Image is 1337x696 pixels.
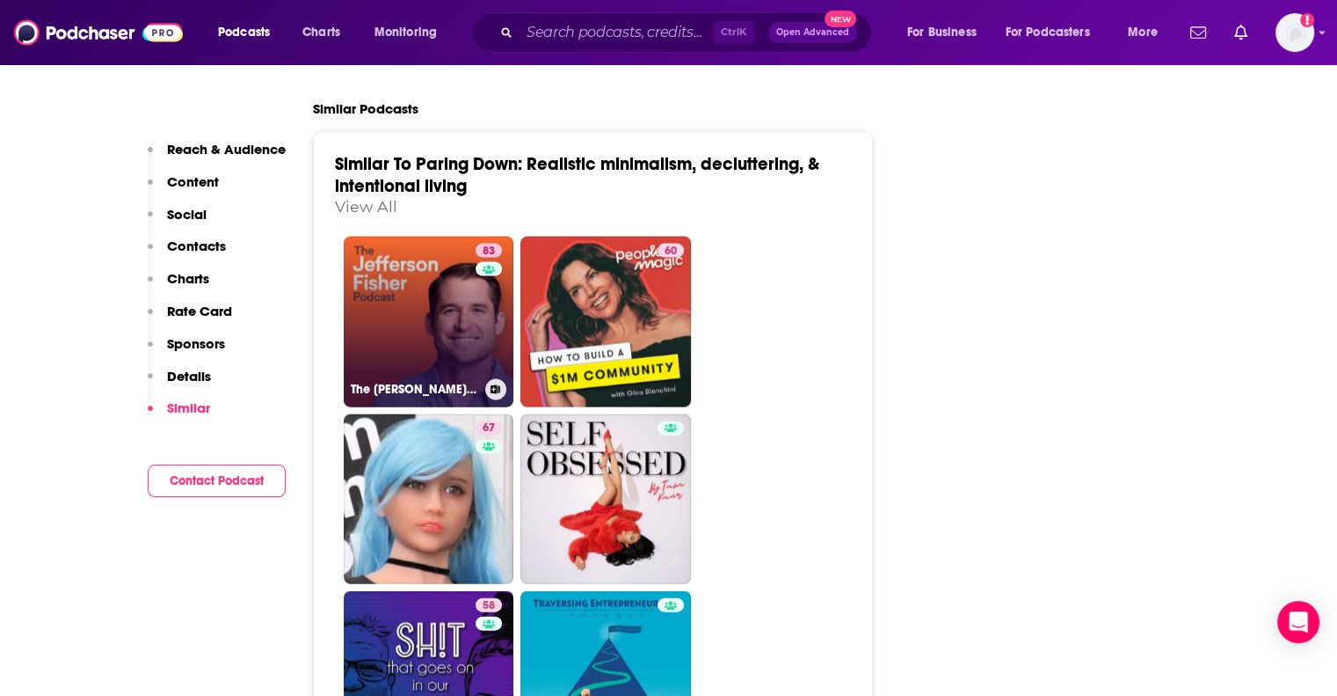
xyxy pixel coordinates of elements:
[148,303,232,335] button: Rate Card
[206,18,293,47] button: open menu
[167,368,211,385] p: Details
[148,206,207,238] button: Social
[907,20,977,45] span: For Business
[713,21,754,44] span: Ctrl K
[148,465,286,497] button: Contact Podcast
[148,173,219,206] button: Content
[302,20,340,45] span: Charts
[768,22,857,43] button: Open AdvancedNew
[344,414,514,585] a: 67
[483,420,495,437] span: 67
[483,597,495,615] span: 58
[167,141,286,158] p: Reach & Audience
[167,399,210,416] p: Similar
[483,243,495,260] span: 83
[658,244,684,258] a: 60
[167,238,226,254] p: Contacts
[374,20,437,45] span: Monitoring
[825,11,856,27] span: New
[520,18,713,47] input: Search podcasts, credits, & more...
[895,18,999,47] button: open menu
[1275,13,1314,52] button: Show profile menu
[1128,20,1158,45] span: More
[1227,18,1254,48] a: Show notifications dropdown
[1115,18,1180,47] button: open menu
[476,598,502,612] a: 58
[335,153,819,197] a: Similar To Paring Down: Realistic minimalism, decluttering, & intentional living
[488,12,889,53] div: Search podcasts, credits, & more...
[994,18,1115,47] button: open menu
[167,206,207,223] p: Social
[313,100,418,117] h2: Similar Podcasts
[148,270,209,303] button: Charts
[148,238,226,270] button: Contacts
[1183,18,1213,48] a: Show notifications dropdown
[1275,13,1314,52] span: Logged in as shcarlos
[476,244,502,258] a: 83
[1277,601,1319,643] div: Open Intercom Messenger
[167,173,219,190] p: Content
[776,28,849,37] span: Open Advanced
[148,335,225,368] button: Sponsors
[665,243,677,260] span: 60
[167,335,225,352] p: Sponsors
[335,197,397,216] a: View All
[351,382,478,397] h3: The [PERSON_NAME] Podcast
[520,237,691,407] a: 60
[14,16,183,49] img: Podchaser - Follow, Share and Rate Podcasts
[148,399,210,432] button: Similar
[167,303,232,319] p: Rate Card
[1300,13,1314,27] svg: Add a profile image
[148,368,211,400] button: Details
[148,141,286,173] button: Reach & Audience
[291,18,351,47] a: Charts
[167,270,209,287] p: Charts
[362,18,460,47] button: open menu
[344,237,514,407] a: 83The [PERSON_NAME] Podcast
[476,421,502,436] a: 67
[1275,13,1314,52] img: User Profile
[1006,20,1090,45] span: For Podcasters
[218,20,270,45] span: Podcasts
